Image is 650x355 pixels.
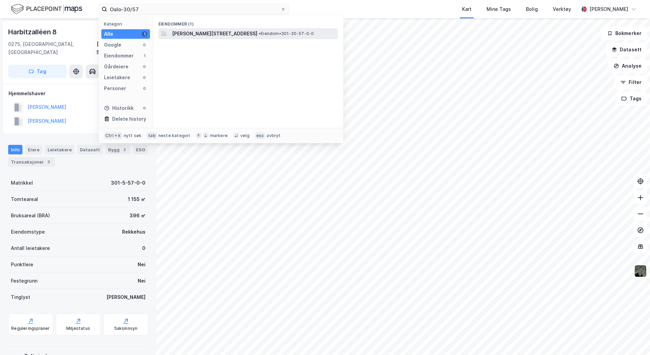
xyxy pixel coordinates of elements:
[142,64,147,69] div: 0
[130,212,146,220] div: 396 ㎡
[114,326,138,331] div: Saksinnsyn
[106,293,146,301] div: [PERSON_NAME]
[142,244,146,252] div: 0
[142,75,147,80] div: 0
[553,5,571,13] div: Verktøy
[11,260,33,269] div: Punktleie
[255,132,266,139] div: esc
[104,63,129,71] div: Gårdeiere
[634,265,647,277] img: 9k=
[45,158,52,165] div: 3
[142,53,147,58] div: 1
[606,43,647,56] button: Datasett
[616,322,650,355] iframe: Chat Widget
[616,92,647,105] button: Tags
[111,179,146,187] div: 301-5-57-0-0
[8,40,97,56] div: 0275, [GEOGRAPHIC_DATA], [GEOGRAPHIC_DATA]
[147,132,157,139] div: tab
[104,41,121,49] div: Google
[462,5,472,13] div: Kart
[11,3,82,15] img: logo.f888ab2527a4732fd821a326f86c7f29.svg
[526,5,538,13] div: Bolig
[8,27,58,37] div: Harbitzalléen 8
[11,212,50,220] div: Bruksareal (BRA)
[11,326,50,331] div: Reguleringsplaner
[8,145,22,154] div: Info
[142,31,147,37] div: 1
[210,133,228,138] div: markere
[142,105,147,111] div: 0
[172,30,257,38] span: [PERSON_NAME][STREET_ADDRESS]
[616,322,650,355] div: Kontrollprogram for chat
[25,145,42,154] div: Eiere
[11,277,37,285] div: Festegrunn
[608,59,647,73] button: Analyse
[267,133,280,138] div: avbryt
[104,104,134,112] div: Historikk
[11,293,30,301] div: Tinglyst
[589,5,628,13] div: [PERSON_NAME]
[104,21,150,27] div: Kategori
[133,145,148,154] div: ESG
[8,65,67,78] button: Tag
[77,145,103,154] div: Datasett
[142,42,147,48] div: 0
[97,40,148,56] div: [GEOGRAPHIC_DATA], 5/57
[11,195,38,203] div: Tomteareal
[259,31,261,36] span: •
[105,145,131,154] div: Bygg
[128,195,146,203] div: 1 155 ㎡
[11,228,45,236] div: Eiendomstype
[124,133,142,138] div: nytt søk
[121,146,128,153] div: 2
[8,157,55,167] div: Transaksjoner
[138,277,146,285] div: Nei
[153,16,343,28] div: Eiendommer (1)
[104,52,134,60] div: Eiendommer
[240,133,250,138] div: velg
[615,75,647,89] button: Filter
[66,326,90,331] div: Miljøstatus
[122,228,146,236] div: Rekkehus
[104,132,122,139] div: Ctrl + k
[259,31,314,36] span: Eiendom • 301-30-57-0-0
[11,179,33,187] div: Matrikkel
[104,84,126,92] div: Personer
[104,30,113,38] div: Alle
[138,260,146,269] div: Nei
[112,115,146,123] div: Delete history
[158,133,190,138] div: neste kategori
[45,145,74,154] div: Leietakere
[107,4,280,14] input: Søk på adresse, matrikkel, gårdeiere, leietakere eller personer
[601,27,647,40] button: Bokmerker
[486,5,511,13] div: Mine Tags
[8,89,148,98] div: Hjemmelshaver
[142,86,147,91] div: 0
[104,73,130,82] div: Leietakere
[11,244,50,252] div: Antall leietakere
